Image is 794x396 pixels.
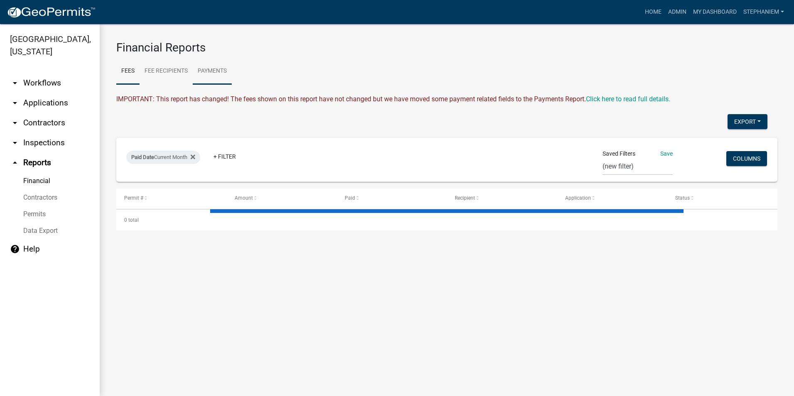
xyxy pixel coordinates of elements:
[10,78,20,88] i: arrow_drop_down
[226,188,336,208] datatable-header-cell: Amount
[565,195,591,201] span: Application
[10,158,20,168] i: arrow_drop_up
[10,98,20,108] i: arrow_drop_down
[193,58,232,85] a: Payments
[116,58,140,85] a: Fees
[557,188,667,208] datatable-header-cell: Application
[337,188,447,208] datatable-header-cell: Paid
[116,188,226,208] datatable-header-cell: Permit #
[665,4,690,20] a: Admin
[116,41,777,55] h3: Financial Reports
[345,195,355,201] span: Paid
[126,151,200,164] div: Current Month
[447,188,557,208] datatable-header-cell: Recipient
[207,149,243,164] a: + Filter
[131,154,154,160] span: Paid Date
[726,151,767,166] button: Columns
[675,195,690,201] span: Status
[124,195,143,201] span: Permit #
[586,95,670,103] wm-modal-confirm: Upcoming Changes to Daily Fees Report
[10,244,20,254] i: help
[586,95,670,103] a: Click here to read full details.
[140,58,193,85] a: Fee Recipients
[455,195,475,201] span: Recipient
[116,210,777,230] div: 0 total
[10,118,20,128] i: arrow_drop_down
[642,4,665,20] a: Home
[740,4,787,20] a: StephanieM
[603,149,635,158] span: Saved Filters
[235,195,253,201] span: Amount
[660,150,673,157] a: Save
[690,4,740,20] a: My Dashboard
[116,94,777,104] div: IMPORTANT: This report has changed! The fees shown on this report have not changed but we have mo...
[10,138,20,148] i: arrow_drop_down
[667,188,777,208] datatable-header-cell: Status
[728,114,767,129] button: Export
